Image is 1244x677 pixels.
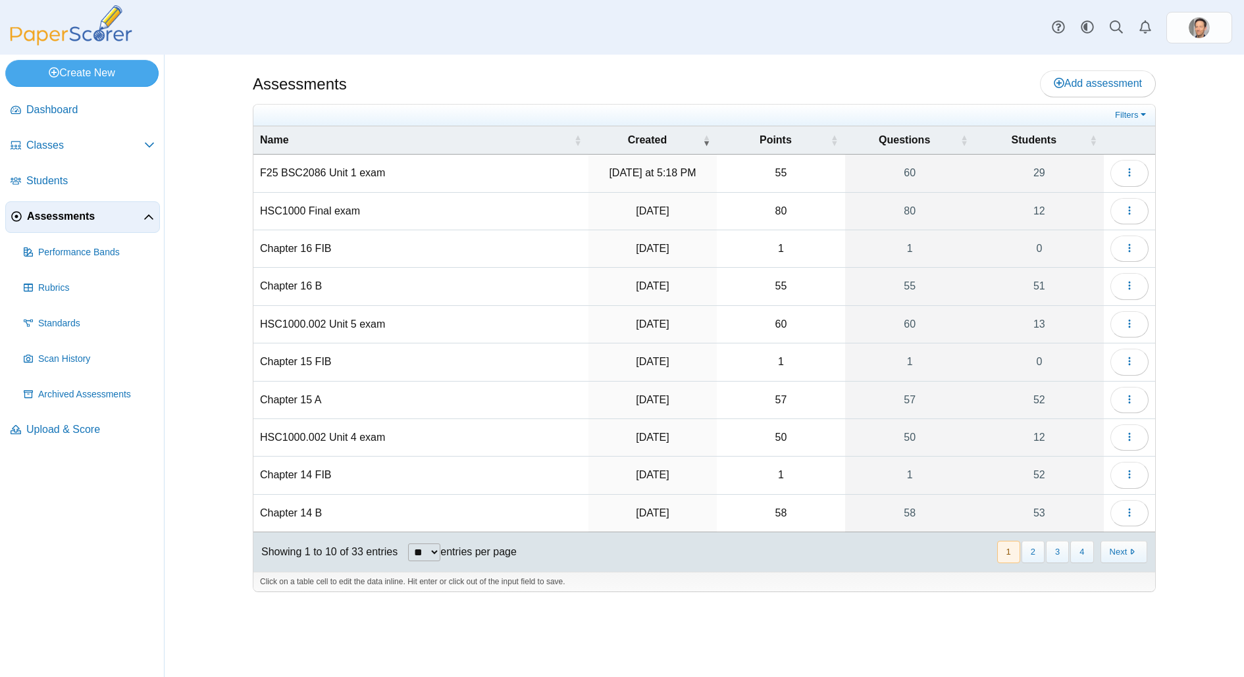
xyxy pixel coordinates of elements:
[975,268,1104,305] a: 51
[440,546,517,557] label: entries per page
[38,353,155,366] span: Scan History
[1046,541,1069,563] button: 3
[975,343,1104,380] a: 0
[845,155,975,191] a: 60
[996,541,1147,563] nav: pagination
[636,318,669,330] time: Apr 23, 2025 at 2:32 PM
[717,193,844,230] td: 80
[845,230,975,267] a: 1
[253,382,588,419] td: Chapter 15 A
[717,382,844,419] td: 57
[975,193,1104,230] a: 12
[26,174,155,188] span: Students
[975,419,1104,456] a: 12
[26,103,155,117] span: Dashboard
[253,343,588,381] td: Chapter 15 FIB
[845,382,975,418] a: 57
[5,95,160,126] a: Dashboard
[1101,541,1147,563] button: Next
[1131,13,1160,42] a: Alerts
[18,237,160,268] a: Performance Bands
[845,457,975,493] a: 1
[5,5,137,45] img: PaperScorer
[5,130,160,162] a: Classes
[18,379,160,411] a: Archived Assessments
[595,133,700,147] span: Created
[831,134,839,147] span: Points : Activate to sort
[845,343,975,380] a: 1
[702,134,710,147] span: Created : Activate to remove sorting
[975,306,1104,343] a: 13
[981,133,1087,147] span: Students
[27,209,143,224] span: Assessments
[845,419,975,456] a: 50
[253,572,1155,591] div: Click on a table cell to edit the data inline. Hit enter or click out of the input field to save.
[18,272,160,304] a: Rubrics
[5,60,159,86] a: Create New
[253,73,347,95] h1: Assessments
[18,308,160,339] a: Standards
[26,138,144,153] span: Classes
[18,343,160,375] a: Scan History
[253,532,398,572] div: Showing 1 to 10 of 33 entries
[636,356,669,367] time: Apr 21, 2025 at 3:45 PM
[5,166,160,197] a: Students
[717,306,844,343] td: 60
[636,280,669,291] time: Apr 28, 2025 at 8:08 PM
[1040,70,1156,97] a: Add assessment
[845,495,975,532] a: 58
[609,167,696,178] time: Sep 15, 2025 at 5:18 PM
[717,268,844,305] td: 55
[1189,17,1210,38] span: Patrick Rowe
[253,419,588,457] td: HSC1000.002 Unit 4 exam
[38,282,155,295] span: Rubrics
[845,268,975,305] a: 55
[260,133,571,147] span: Name
[997,541,1020,563] button: 1
[5,201,160,233] a: Assessments
[253,495,588,532] td: Chapter 14 B
[636,469,669,480] time: Apr 14, 2025 at 2:49 PM
[852,133,958,147] span: Questions
[38,317,155,330] span: Standards
[26,422,155,437] span: Upload & Score
[636,432,669,443] time: Apr 14, 2025 at 4:18 PM
[1166,12,1232,43] a: ps.HSacT1knwhZLr8ZK
[636,507,669,518] time: Apr 14, 2025 at 12:52 PM
[1112,109,1152,122] a: Filters
[1022,541,1045,563] button: 2
[975,457,1104,493] a: 52
[1189,17,1210,38] img: ps.HSacT1knwhZLr8ZK
[845,306,975,343] a: 60
[253,457,588,494] td: Chapter 14 FIB
[636,205,669,216] time: Apr 30, 2025 at 8:51 PM
[717,155,844,192] td: 55
[975,495,1104,532] a: 53
[1089,134,1097,147] span: Students : Activate to sort
[253,155,588,192] td: F25 BSC2086 Unit 1 exam
[38,388,155,401] span: Archived Assessments
[975,155,1104,191] a: 29
[253,268,588,305] td: Chapter 16 B
[1054,78,1142,89] span: Add assessment
[253,193,588,230] td: HSC1000 Final exam
[975,382,1104,418] a: 52
[717,495,844,532] td: 58
[253,230,588,268] td: Chapter 16 FIB
[38,246,155,259] span: Performance Bands
[723,133,827,147] span: Points
[5,414,160,446] a: Upload & Score
[1070,541,1093,563] button: 4
[253,306,588,343] td: HSC1000.002 Unit 5 exam
[717,419,844,457] td: 50
[960,134,968,147] span: Questions : Activate to sort
[845,193,975,230] a: 80
[636,243,669,254] time: Apr 28, 2025 at 9:19 PM
[975,230,1104,267] a: 0
[717,457,844,494] td: 1
[717,230,844,268] td: 1
[636,394,669,405] time: Apr 21, 2025 at 1:53 PM
[574,134,582,147] span: Name : Activate to sort
[5,36,137,47] a: PaperScorer
[717,343,844,381] td: 1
